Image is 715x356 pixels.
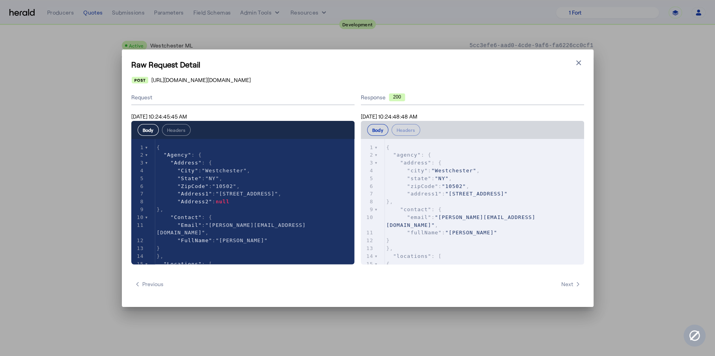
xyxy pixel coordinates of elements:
span: : , [157,168,250,173]
div: 9 [131,206,145,214]
div: 7 [131,190,145,198]
div: 15 [131,260,145,268]
div: 6 [131,183,145,190]
span: "NY" [205,175,219,181]
span: "city" [407,168,428,173]
span: "Locations" [164,261,202,267]
span: { [157,144,160,150]
span: "Address" [171,160,202,166]
span: "locations" [393,253,431,259]
div: 4 [131,167,145,175]
span: [DATE] 10:24:45:45 AM [131,113,187,120]
span: "ZipCode" [177,183,208,189]
span: Next [561,280,581,288]
div: 11 [131,221,145,229]
button: Body [367,124,388,136]
div: Response [361,93,584,101]
div: 8 [131,198,145,206]
span: "[PERSON_NAME]" [216,237,268,243]
span: : , [157,222,306,236]
span: "10502" [212,183,237,189]
span: "Contact" [171,214,202,220]
text: 200 [393,94,401,100]
span: }, [157,253,164,259]
button: Body [138,124,159,136]
span: "Address2" [177,199,212,204]
div: 9 [361,206,375,214]
span: "zipCode" [407,183,438,189]
span: "FullName" [177,237,212,243]
div: 2 [131,151,145,159]
span: }, [386,199,393,204]
div: 1 [361,144,375,152]
div: 6 [361,183,375,190]
span: "Westchester" [431,168,476,173]
span: : , [386,183,470,189]
button: Previous [131,277,167,291]
div: 8 [361,198,375,206]
span: "[STREET_ADDRESS]" [445,191,508,197]
div: 4 [361,167,375,175]
span: : [157,199,230,204]
span: } [157,245,160,251]
div: 14 [131,252,145,260]
div: 13 [131,245,145,252]
span: : { [157,160,212,166]
span: "address1" [407,191,441,197]
div: 3 [131,159,145,167]
div: 12 [361,237,375,245]
span: { [386,261,390,267]
div: 10 [131,214,145,221]
span: : , [157,183,240,189]
span: "email" [407,214,431,220]
div: 10 [361,214,375,221]
span: : [386,230,498,236]
div: 11 [361,229,375,237]
button: Next [558,277,584,291]
span: "[PERSON_NAME][EMAIL_ADDRESS][DOMAIN_NAME]" [157,222,306,236]
span: : { [386,206,442,212]
span: : , [386,175,452,181]
span: : { [386,160,442,166]
div: 2 [361,151,375,159]
span: }, [386,245,393,251]
button: Headers [162,124,191,136]
span: "[PERSON_NAME]" [445,230,497,236]
h1: Raw Request Detail [131,59,584,70]
div: 1 [131,144,145,152]
span: : [ [157,261,212,267]
span: }, [157,206,164,212]
span: "[PERSON_NAME][EMAIL_ADDRESS][DOMAIN_NAME]" [386,214,536,228]
span: : , [386,214,536,228]
span: "City" [177,168,198,173]
span: "Address1" [177,191,212,197]
span: } [386,237,390,243]
span: : { [157,214,212,220]
span: "Email" [177,222,202,228]
div: 3 [361,159,375,167]
span: "agency" [393,152,421,158]
span: "fullName" [407,230,441,236]
span: [URL][DOMAIN_NAME][DOMAIN_NAME] [151,76,251,84]
div: 14 [361,252,375,260]
span: : , [157,191,282,197]
span: : , [386,168,480,173]
div: 5 [361,175,375,183]
span: : [157,237,268,243]
span: : { [157,152,202,158]
span: : { [386,152,432,158]
span: "address" [400,160,431,166]
div: 7 [361,190,375,198]
span: : , [157,175,223,181]
span: [DATE] 10:24:48:48 AM [361,113,417,120]
span: "NY" [435,175,448,181]
span: "State" [177,175,202,181]
span: "Westchester" [202,168,247,173]
div: 15 [361,260,375,268]
span: { [386,144,390,150]
div: 13 [361,245,375,252]
span: null [216,199,230,204]
span: : [ [386,253,442,259]
span: Previous [134,280,164,288]
span: "Agency" [164,152,191,158]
